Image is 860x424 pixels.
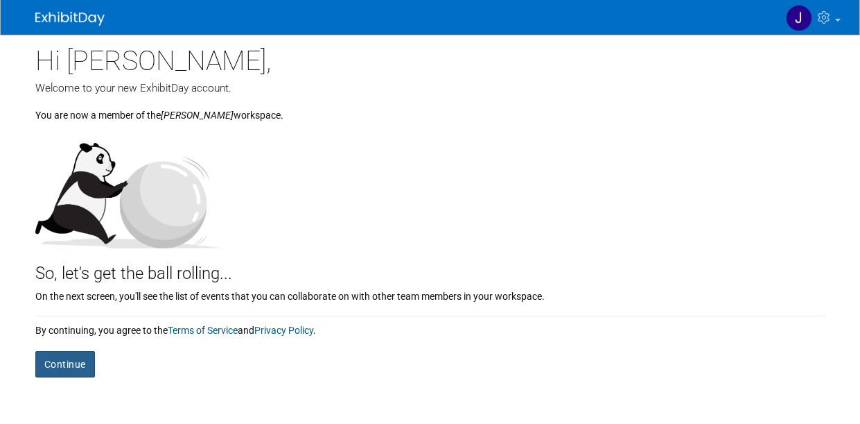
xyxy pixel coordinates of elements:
button: Continue [35,351,95,378]
div: Hi [PERSON_NAME], [35,35,825,80]
i: [PERSON_NAME] [161,110,234,121]
div: Welcome to your new ExhibitDay account. [35,80,825,96]
img: ExhibitDay [35,12,105,26]
a: Privacy Policy [254,325,313,336]
img: Joelyn Pineda [786,5,812,31]
img: Let's get the ball rolling [35,129,222,248]
div: You are now a member of the workspace. [35,96,825,122]
div: On the next screen, you'll see the list of events that you can collaborate on with other team mem... [35,286,825,303]
div: By continuing, you agree to the and . [35,316,825,337]
div: So, let's get the ball rolling... [35,248,825,286]
a: Terms of Service [168,325,238,336]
